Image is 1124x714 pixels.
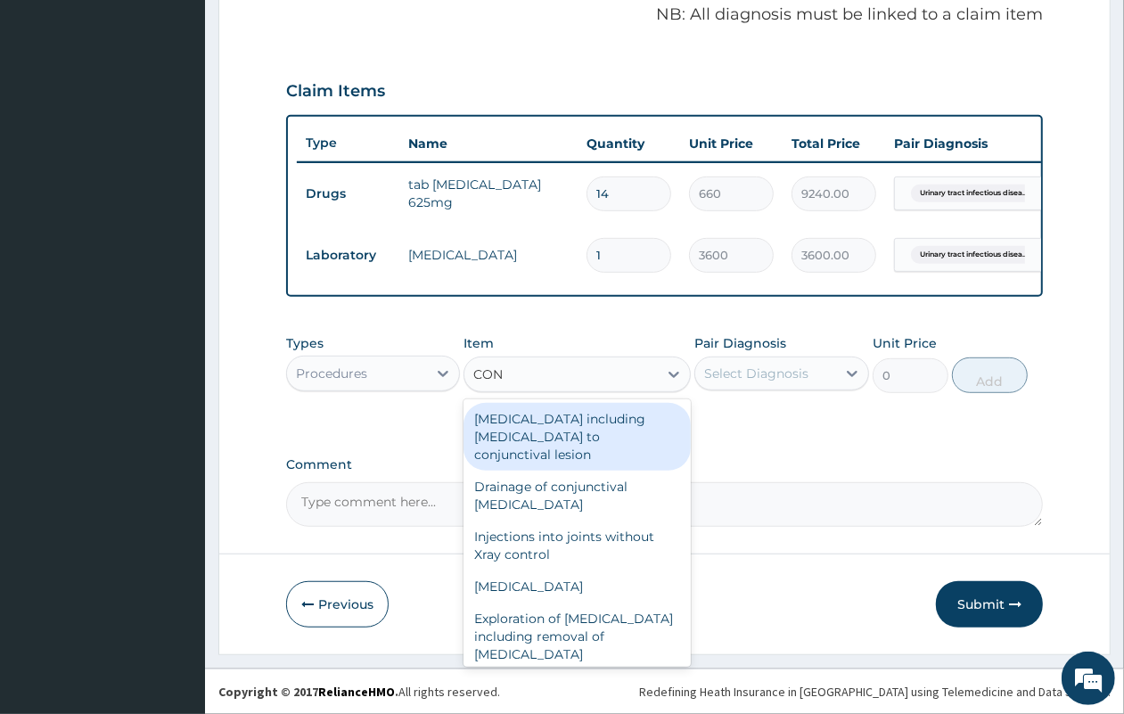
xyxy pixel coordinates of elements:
[218,684,398,700] strong: Copyright © 2017 .
[464,570,691,603] div: [MEDICAL_DATA]
[297,177,399,210] td: Drugs
[639,683,1111,701] div: Redefining Heath Insurance in [GEOGRAPHIC_DATA] using Telemedicine and Data Science!
[936,581,1043,628] button: Submit
[399,126,578,161] th: Name
[399,167,578,220] td: tab [MEDICAL_DATA] 625mg
[286,82,385,102] h3: Claim Items
[205,669,1124,714] footer: All rights reserved.
[103,225,246,405] span: We're online!
[9,487,340,549] textarea: Type your message and hit 'Enter'
[464,521,691,570] div: Injections into joints without Xray control
[680,126,783,161] th: Unit Price
[286,457,1043,472] label: Comment
[399,237,578,273] td: [MEDICAL_DATA]
[464,471,691,521] div: Drainage of conjunctival [MEDICAL_DATA]
[578,126,680,161] th: Quantity
[464,334,494,352] label: Item
[464,603,691,670] div: Exploration of [MEDICAL_DATA] including removal of [MEDICAL_DATA]
[694,334,786,352] label: Pair Diagnosis
[318,684,395,700] a: RelianceHMO
[911,185,1037,202] span: Urinary tract infectious disea...
[292,9,335,52] div: Minimize live chat window
[952,357,1028,393] button: Add
[873,334,937,352] label: Unit Price
[783,126,885,161] th: Total Price
[704,365,808,382] div: Select Diagnosis
[297,127,399,160] th: Type
[885,126,1081,161] th: Pair Diagnosis
[93,100,299,123] div: Chat with us now
[911,246,1037,264] span: Urinary tract infectious disea...
[286,336,324,351] label: Types
[33,89,72,134] img: d_794563401_company_1708531726252_794563401
[286,4,1043,27] p: NB: All diagnosis must be linked to a claim item
[297,239,399,272] td: Laboratory
[464,403,691,471] div: [MEDICAL_DATA] including [MEDICAL_DATA] to conjunctival lesion
[296,365,367,382] div: Procedures
[286,581,389,628] button: Previous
